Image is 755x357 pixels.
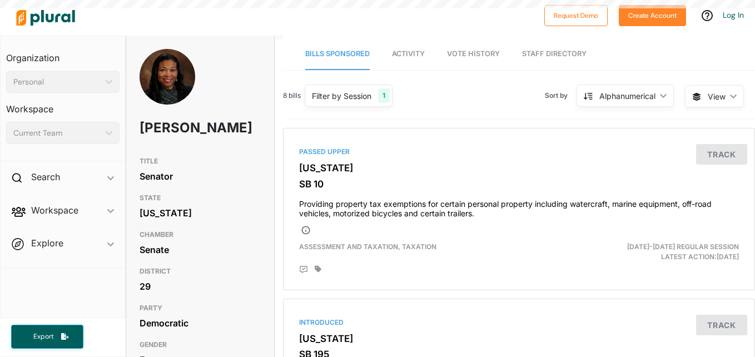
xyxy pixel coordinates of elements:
span: View [708,91,726,102]
div: 1 [378,88,390,103]
button: Create Account [619,5,686,26]
h3: Workspace [6,93,120,117]
div: Add Position Statement [299,265,308,274]
a: Create Account [619,9,686,21]
a: Vote History [447,38,500,70]
h3: Organization [6,42,120,66]
h2: Search [31,171,60,183]
h3: GENDER [140,338,261,351]
h3: CHAMBER [140,228,261,241]
div: Senator [140,168,261,185]
h3: [US_STATE] [299,333,739,344]
button: Request Demo [544,5,608,26]
h3: SB 10 [299,178,739,190]
span: Sort by [545,91,577,101]
div: [US_STATE] [140,205,261,221]
a: Activity [392,38,425,70]
h3: DISTRICT [140,265,261,278]
span: Activity [392,49,425,58]
img: Headshot of Oletha Faust-Goudeau [140,49,195,132]
div: Personal [13,76,101,88]
a: Bills Sponsored [305,38,370,70]
span: Export [26,332,61,341]
button: Track [696,315,747,335]
div: Democratic [140,315,261,331]
div: Introduced [299,318,739,328]
h3: STATE [140,191,261,205]
h1: [PERSON_NAME] [140,111,212,145]
div: Add tags [315,265,321,273]
h3: [US_STATE] [299,162,739,173]
button: Track [696,144,747,165]
a: Staff Directory [522,38,587,70]
div: Alphanumerical [599,90,655,102]
div: Latest Action: [DATE] [595,242,747,262]
div: 29 [140,278,261,295]
h3: PARTY [140,301,261,315]
h3: TITLE [140,155,261,168]
a: Log In [723,10,744,20]
span: [DATE]-[DATE] Regular Session [627,242,739,251]
span: Vote History [447,49,500,58]
div: Filter by Session [312,90,371,102]
span: 8 bills [283,91,301,101]
div: Passed Upper [299,147,739,157]
div: Senate [140,241,261,258]
button: Export [11,325,83,349]
h4: Providing property tax exemptions for certain personal property including watercraft, marine equi... [299,194,739,219]
span: Assessment and Taxation, Taxation [299,242,436,251]
span: Bills Sponsored [305,49,370,58]
a: Request Demo [544,9,608,21]
div: Current Team [13,127,101,139]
